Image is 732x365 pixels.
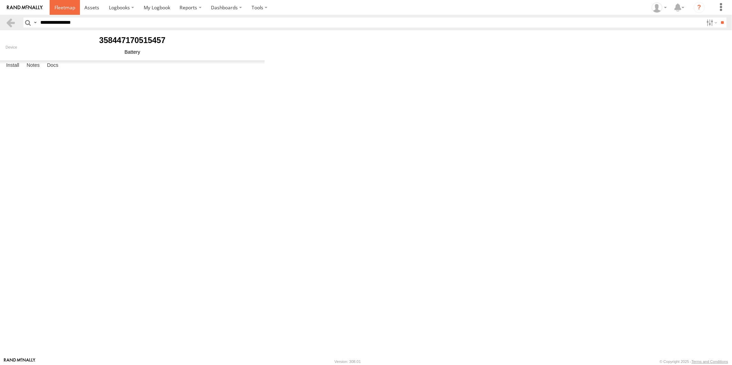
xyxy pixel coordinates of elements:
div: Battery [6,49,259,55]
label: Search Query [32,18,38,28]
div: Device [6,45,259,49]
div: Version: 308.01 [335,359,361,364]
label: Notes [23,61,43,70]
img: rand-logo.svg [7,5,43,10]
a: Visit our Website [4,358,35,365]
div: Zarni Lwin [649,2,669,13]
i: ? [694,2,705,13]
a: Terms and Conditions [692,359,728,364]
label: Install [3,61,23,70]
b: 358447170515457 [99,36,165,45]
label: Docs [43,61,62,70]
label: Search Filter Options [704,18,719,28]
a: Back to previous Page [6,18,16,28]
div: © Copyright 2025 - [660,359,728,364]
